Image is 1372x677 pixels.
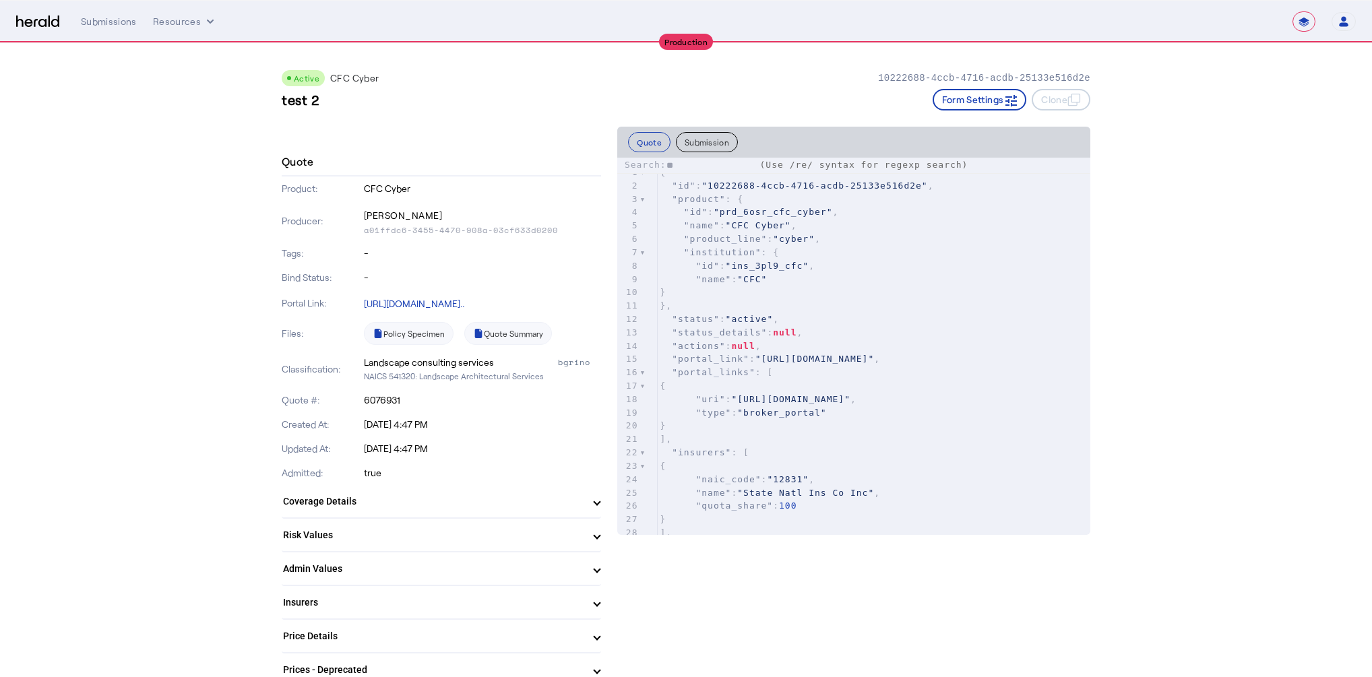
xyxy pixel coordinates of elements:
[558,356,601,369] div: bgrino
[617,419,640,432] div: 20
[364,393,602,407] p: 6076931
[726,314,774,324] span: "active"
[282,485,601,517] mat-expansion-panel-header: Coverage Details
[672,354,749,364] span: "portal_link"
[617,326,640,340] div: 13
[726,220,791,230] span: "CFC Cyber"
[617,219,640,232] div: 5
[628,132,671,152] button: Quote
[282,620,601,652] mat-expansion-panel-header: Price Details
[660,247,779,257] span: : {
[617,499,640,513] div: 26
[617,313,640,326] div: 12
[81,15,137,28] div: Submissions
[617,352,640,366] div: 15
[282,586,601,618] mat-expansion-panel-header: Insurers
[153,15,217,28] button: Resources dropdown menu
[617,446,640,459] div: 22
[282,247,361,260] p: Tags:
[933,89,1027,110] button: Form Settings
[464,322,552,345] a: Quote Summary
[364,247,602,260] p: -
[701,181,927,191] span: "10222688-4ccb-4716-acdb-25133e516d2e"
[282,552,601,585] mat-expansion-panel-header: Admin Values
[364,298,464,309] a: [URL][DOMAIN_NAME]..
[617,259,640,273] div: 8
[660,381,666,391] span: {
[294,73,319,83] span: Active
[773,327,797,337] span: null
[737,488,874,498] span: "State Natl Ins Co Inc"
[330,71,379,85] p: CFC Cyber
[283,629,584,643] mat-panel-title: Price Details
[660,194,743,204] span: : {
[660,434,672,444] span: ],
[617,232,640,246] div: 6
[617,286,640,299] div: 10
[617,193,640,206] div: 3
[666,159,754,172] input: Search:
[672,447,731,457] span: "insurers"
[617,406,640,420] div: 19
[282,442,361,455] p: Updated At:
[660,420,666,430] span: }
[659,34,713,50] div: Production
[695,408,731,418] span: "type"
[617,273,640,286] div: 9
[625,160,754,170] label: Search:
[1032,89,1090,110] button: Clone
[16,15,59,28] img: Herald Logo
[282,418,361,431] p: Created At:
[617,205,640,219] div: 4
[617,513,640,526] div: 27
[660,501,797,511] span: :
[684,220,720,230] span: "name"
[617,246,640,259] div: 7
[364,182,602,195] p: CFC Cyber
[731,341,755,351] span: null
[714,207,833,217] span: "prd_6osr_cfc_cyber"
[283,494,584,509] mat-panel-title: Coverage Details
[617,366,640,379] div: 16
[282,362,361,376] p: Classification:
[617,393,640,406] div: 18
[684,207,708,217] span: "id"
[695,274,731,284] span: "name"
[672,194,725,204] span: "product"
[672,341,725,351] span: "actions"
[617,486,640,500] div: 25
[684,234,768,244] span: "product_line"
[731,394,850,404] span: "[URL][DOMAIN_NAME]"
[660,447,749,457] span: : [
[695,474,761,484] span: "naic_code"
[283,595,584,610] mat-panel-title: Insurers
[660,234,820,244] span: : ,
[672,181,695,191] span: "id"
[617,379,640,393] div: 17
[364,442,602,455] p: [DATE] 4:47 PM
[617,299,640,313] div: 11
[695,488,731,498] span: "name"
[617,526,640,540] div: 28
[364,206,602,225] p: [PERSON_NAME]
[282,271,361,284] p: Bind Status:
[672,367,755,377] span: "portal_links"
[282,519,601,551] mat-expansion-panel-header: Risk Values
[695,261,719,271] span: "id"
[672,314,720,324] span: "status"
[660,461,666,471] span: {
[282,182,361,195] p: Product:
[737,274,767,284] span: "CFC"
[878,71,1090,85] p: 10222688-4ccb-4716-acdb-25133e516d2e
[282,296,361,310] p: Portal Link:
[660,514,666,524] span: }
[364,225,602,236] p: a01ffdc6-3455-4470-908a-03cf633d0200
[282,466,361,480] p: Admitted:
[755,354,875,364] span: "[URL][DOMAIN_NAME]"
[660,474,815,484] span: : ,
[779,501,797,511] span: 100
[684,247,761,257] span: "institution"
[660,314,779,324] span: : ,
[617,340,640,353] div: 14
[364,418,602,431] p: [DATE] 4:47 PM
